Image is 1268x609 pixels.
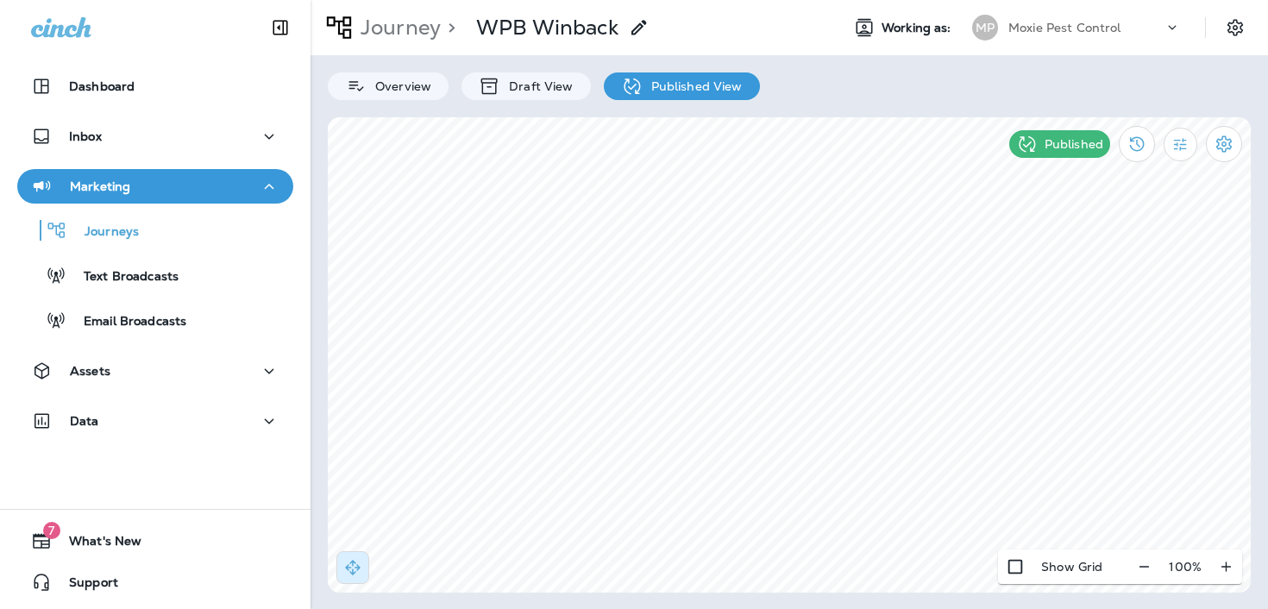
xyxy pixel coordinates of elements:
[17,354,293,388] button: Assets
[70,364,110,378] p: Assets
[52,534,141,555] span: What's New
[17,257,293,293] button: Text Broadcasts
[43,522,60,539] span: 7
[1169,560,1202,574] p: 100 %
[66,269,179,286] p: Text Broadcasts
[17,69,293,104] button: Dashboard
[1220,12,1251,43] button: Settings
[17,302,293,338] button: Email Broadcasts
[70,414,99,428] p: Data
[17,119,293,154] button: Inbox
[643,79,743,93] p: Published View
[500,79,573,93] p: Draft View
[972,15,998,41] div: MP
[69,79,135,93] p: Dashboard
[476,15,618,41] p: WPB Winback
[66,314,186,330] p: Email Broadcasts
[69,129,102,143] p: Inbox
[67,224,139,241] p: Journeys
[17,565,293,600] button: Support
[1119,126,1155,162] button: View Changelog
[52,575,118,596] span: Support
[1041,560,1102,574] p: Show Grid
[1008,21,1121,35] p: Moxie Pest Control
[1164,128,1197,161] button: Filter Statistics
[882,21,955,35] span: Working as:
[1206,126,1242,162] button: Settings
[367,79,431,93] p: Overview
[1045,137,1103,151] p: Published
[441,15,455,41] p: >
[17,169,293,204] button: Marketing
[17,212,293,248] button: Journeys
[354,15,441,41] p: Journey
[256,10,304,45] button: Collapse Sidebar
[17,524,293,558] button: 7What's New
[17,404,293,438] button: Data
[70,179,130,193] p: Marketing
